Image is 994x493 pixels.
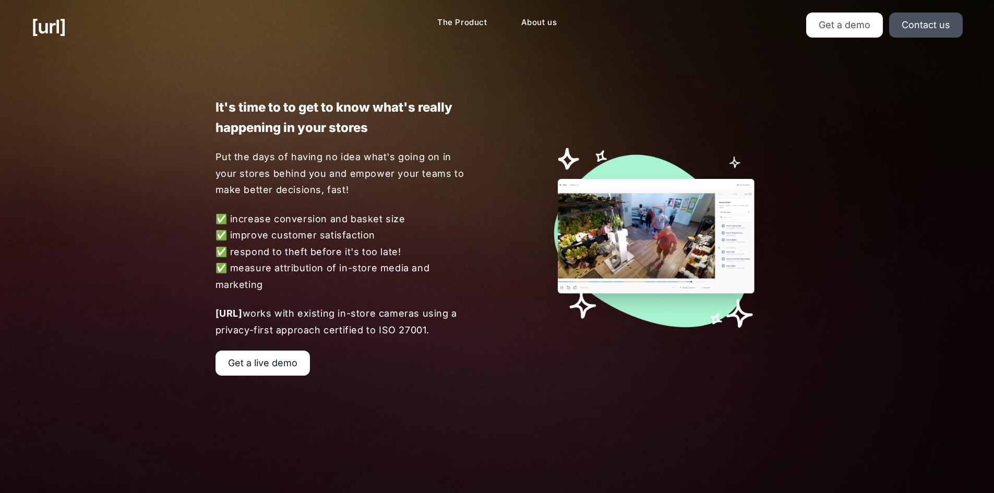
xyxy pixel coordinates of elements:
[215,351,310,376] a: Get a live demo
[889,13,963,38] a: Contact us
[282,44,316,52] span: Last Name
[429,13,496,33] a: The Product
[806,13,883,38] a: Get a demo
[513,13,566,33] a: About us
[215,211,473,293] span: ✅ increase conversion and basket size ✅ improve customer satisfaction ✅ respond to theft before i...
[31,13,66,41] a: [URL]
[215,305,473,338] span: works with existing in-store cameras using a privacy-first approach certified to ISO 27001.
[215,97,472,138] p: It's time to to get to know what's really happening in your stores
[215,308,243,319] strong: [URL]
[215,149,473,198] span: Put the days of having no idea what's going on in your stores behind you and empower your teams t...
